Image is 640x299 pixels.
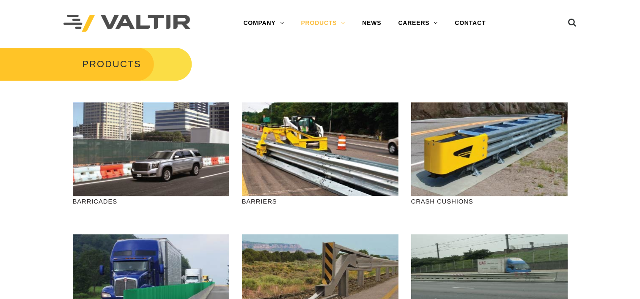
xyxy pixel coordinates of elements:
a: PRODUCTS [292,15,354,32]
p: BARRICADES [73,196,229,206]
a: CAREERS [390,15,446,32]
p: CRASH CUSHIONS [411,196,568,206]
a: CONTACT [446,15,494,32]
a: NEWS [354,15,390,32]
img: Valtir [63,15,190,32]
p: BARRIERS [242,196,398,206]
a: COMPANY [235,15,292,32]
